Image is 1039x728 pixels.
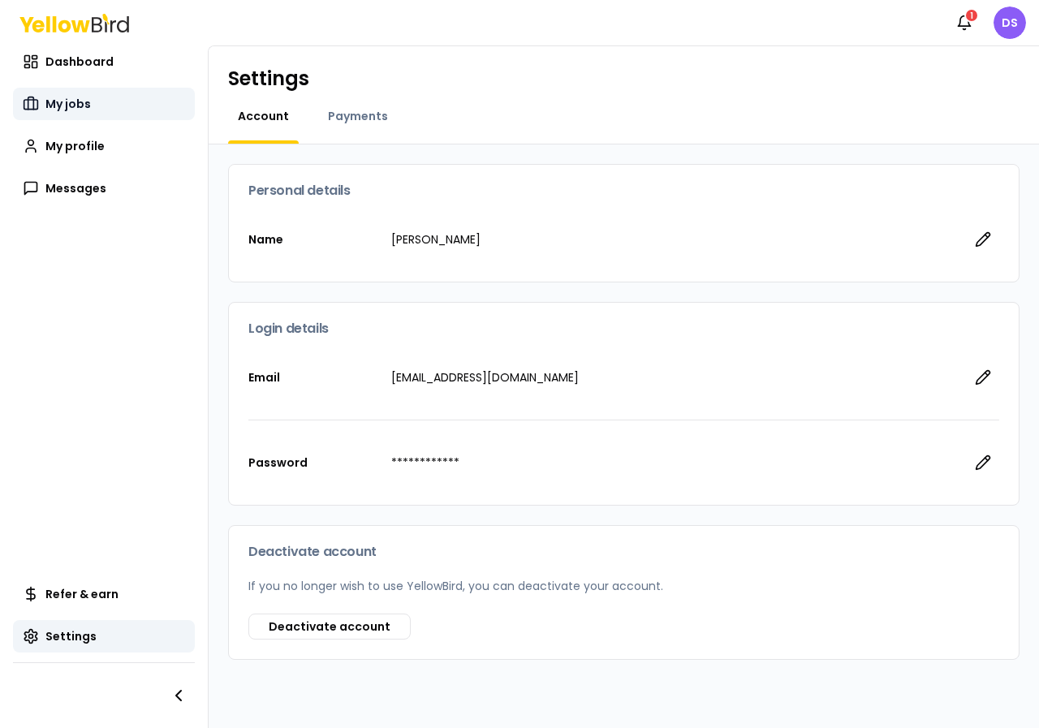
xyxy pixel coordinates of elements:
p: Email [248,369,378,386]
a: Account [228,108,299,124]
p: [PERSON_NAME] [391,231,954,248]
a: Messages [13,172,195,205]
span: DS [994,6,1026,39]
h3: Login details [248,322,999,335]
p: [EMAIL_ADDRESS][DOMAIN_NAME] [391,369,954,386]
p: If you no longer wish to use YellowBird, you can deactivate your account. [248,578,999,594]
span: Dashboard [45,54,114,70]
button: Deactivate account [248,614,411,640]
p: Password [248,454,378,471]
a: Settings [13,620,195,653]
a: My jobs [13,88,195,120]
a: Dashboard [13,45,195,78]
span: My profile [45,138,105,154]
span: My jobs [45,96,91,112]
h1: Settings [228,66,1020,92]
span: Settings [45,628,97,644]
h3: Personal details [248,184,999,197]
button: 1 [948,6,981,39]
a: My profile [13,130,195,162]
a: Payments [318,108,398,124]
p: Name [248,231,378,248]
span: Payments [328,108,388,124]
span: Messages [45,180,106,196]
a: Refer & earn [13,578,195,610]
h3: Deactivate account [248,545,999,558]
span: Account [238,108,289,124]
span: Refer & earn [45,586,119,602]
div: 1 [964,8,979,23]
